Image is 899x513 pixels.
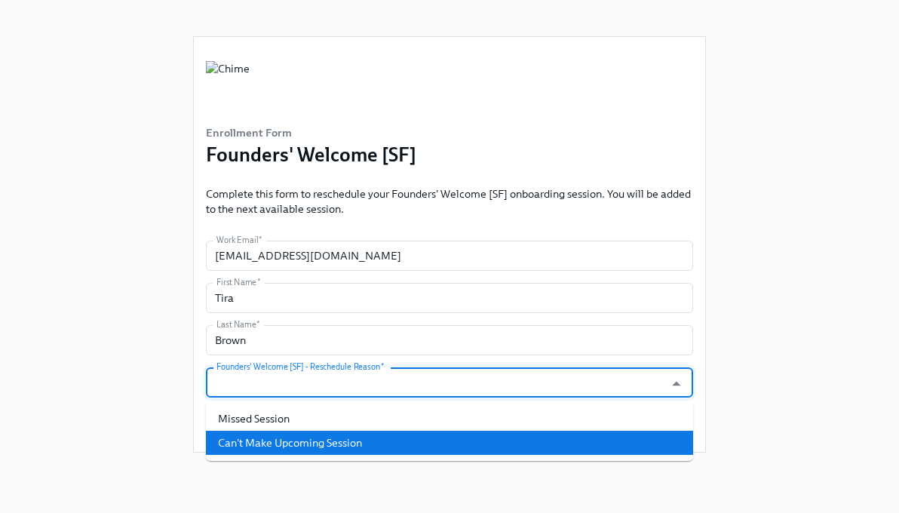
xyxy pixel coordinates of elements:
[206,61,250,106] img: Chime
[206,141,416,168] h3: Founders' Welcome [SF]
[206,124,416,141] h6: Enrollment Form
[206,186,693,217] p: Complete this form to reschedule your Founders' Welcome [SF] onboarding session. You will be adde...
[206,431,693,455] li: Can't Make Upcoming Session
[664,372,688,395] button: Close
[206,407,693,431] li: Missed Session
